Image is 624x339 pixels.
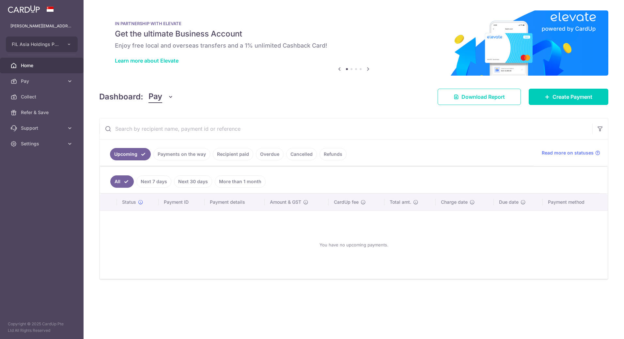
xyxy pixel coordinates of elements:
a: Create Payment [529,89,608,105]
span: Settings [21,140,64,147]
a: Download Report [438,89,521,105]
input: Search by recipient name, payment id or reference [100,118,592,139]
h6: Enjoy free local and overseas transfers and a 1% unlimited Cashback Card! [115,42,593,50]
button: FIL Asia Holdings Pte Limited [6,37,78,52]
a: Learn more about Elevate [115,57,179,64]
a: Overdue [256,148,284,160]
span: Home [21,62,64,69]
span: FIL Asia Holdings Pte Limited [12,41,60,48]
th: Payment method [543,194,608,211]
span: Collect [21,94,64,100]
p: IN PARTNERSHIP WITH ELEVATE [115,21,593,26]
span: Create Payment [553,93,592,101]
a: Read more on statuses [542,150,600,156]
div: You have no upcoming payments. [108,216,600,273]
span: Due date [499,199,519,205]
a: Cancelled [286,148,317,160]
a: More than 1 month [215,175,266,188]
span: Pay [21,78,64,84]
th: Payment ID [159,194,205,211]
span: Refer & Save [21,109,64,116]
a: Upcoming [110,148,151,160]
span: CardUp fee [334,199,359,205]
span: Support [21,125,64,131]
span: Read more on statuses [542,150,594,156]
button: Pay [148,91,174,103]
p: [PERSON_NAME][EMAIL_ADDRESS][DOMAIN_NAME] [10,23,73,29]
a: Recipient paid [213,148,253,160]
a: Next 7 days [136,175,171,188]
span: Charge date [441,199,468,205]
a: Payments on the way [153,148,210,160]
img: CardUp [8,5,40,13]
h5: Get the ultimate Business Account [115,29,593,39]
span: Amount & GST [270,199,301,205]
a: Refunds [320,148,347,160]
span: Download Report [461,93,505,101]
img: Renovation banner [99,10,608,76]
h4: Dashboard: [99,91,143,103]
a: Next 30 days [174,175,212,188]
span: Pay [148,91,162,103]
th: Payment details [205,194,265,211]
span: Status [122,199,136,205]
span: Total amt. [390,199,411,205]
a: All [110,175,134,188]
